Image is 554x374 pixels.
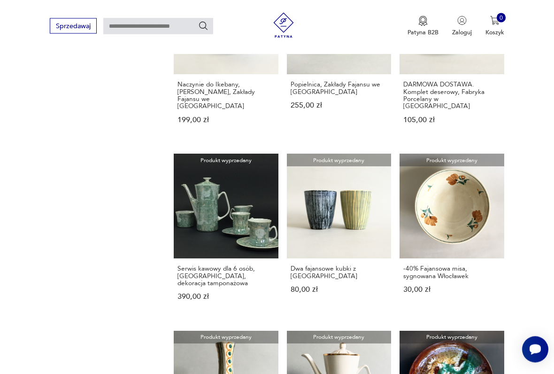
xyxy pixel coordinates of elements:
[408,16,439,37] button: Patyna B2B
[522,336,548,363] iframe: Smartsupp widget button
[408,16,439,37] a: Ikona medaluPatyna B2B
[452,16,472,37] button: Zaloguj
[177,81,274,110] h3: Naczynie do Ikebany, [PERSON_NAME], Zakłady Fajansu we [GEOGRAPHIC_DATA]
[403,81,500,110] h3: DARMOWA DOSTAWA. Komplet deserowy, Fabryka Porcelany w [GEOGRAPHIC_DATA]
[291,102,387,109] p: 255,00 zł
[490,16,500,25] img: Ikona koszyka
[418,16,428,26] img: Ikona medalu
[291,265,387,280] h3: Dwa fajansowe kubki z [GEOGRAPHIC_DATA]
[50,24,96,30] a: Sprzedawaj
[403,287,500,294] p: 30,00 zł
[177,294,274,301] p: 390,00 zł
[485,28,504,37] p: Koszyk
[457,16,467,25] img: Ikonka użytkownika
[177,117,274,124] p: 199,00 zł
[403,117,500,124] p: 105,00 zł
[50,18,96,34] button: Sprzedawaj
[291,287,387,294] p: 80,00 zł
[268,13,300,38] img: Patyna - sklep z meblami i dekoracjami vintage
[485,16,504,37] button: 0Koszyk
[497,13,506,23] div: 0
[452,28,472,37] p: Zaloguj
[400,154,504,318] a: Produkt wyprzedany-40% Fajansowa misa, sygnowana Włocławek-40% Fajansowa misa, sygnowana Włocławe...
[408,28,439,37] p: Patyna B2B
[174,154,278,318] a: Produkt wyprzedanySerwis kawowy dla 6 osób, Włocławek, dekoracja tamponażowaSerwis kawowy dla 6 o...
[291,81,387,96] h3: Popielnica, Zakłady Fajansu we [GEOGRAPHIC_DATA]
[403,265,500,280] h3: -40% Fajansowa misa, sygnowana Włocławek
[287,154,392,318] a: Produkt wyprzedanyDwa fajansowe kubki z WłocławkaDwa fajansowe kubki z [GEOGRAPHIC_DATA]80,00 zł
[198,21,208,31] button: Szukaj
[177,265,274,287] h3: Serwis kawowy dla 6 osób, [GEOGRAPHIC_DATA], dekoracja tamponażowa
